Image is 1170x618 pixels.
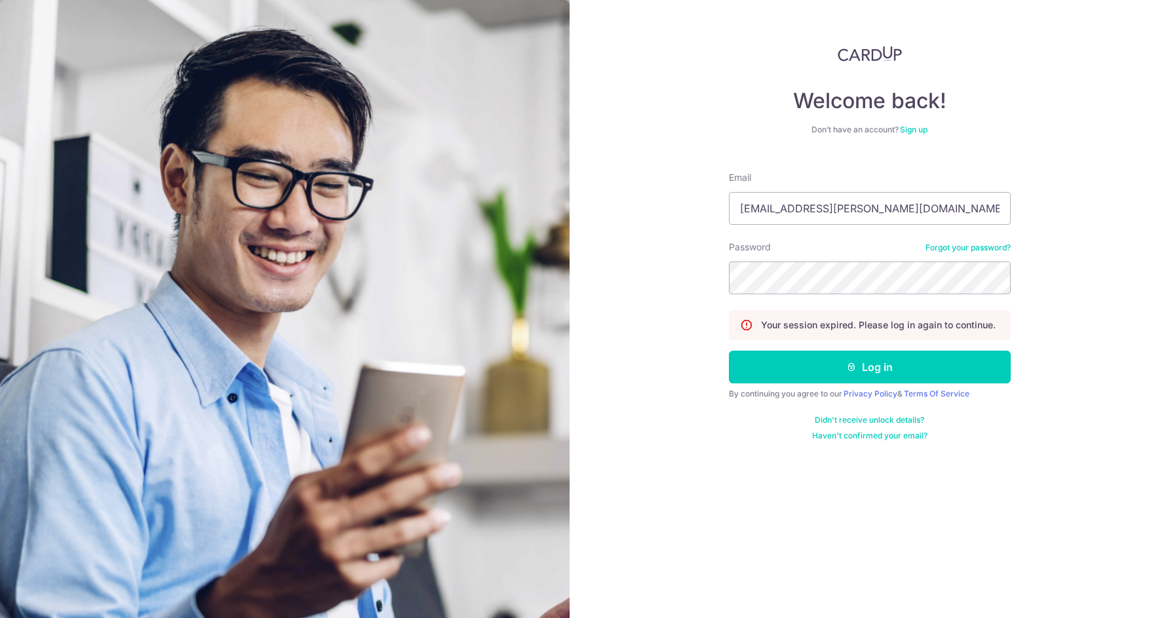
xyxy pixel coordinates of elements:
[904,389,969,398] a: Terms Of Service
[844,389,897,398] a: Privacy Policy
[729,389,1011,399] div: By continuing you agree to our &
[812,431,927,441] a: Haven't confirmed your email?
[838,46,902,62] img: CardUp Logo
[815,415,924,425] a: Didn't receive unlock details?
[729,192,1011,225] input: Enter your Email
[761,319,996,332] p: Your session expired. Please log in again to continue.
[900,125,927,134] a: Sign up
[729,88,1011,114] h4: Welcome back!
[729,351,1011,383] button: Log in
[926,242,1011,253] a: Forgot your password?
[729,241,771,254] label: Password
[729,171,751,184] label: Email
[729,125,1011,135] div: Don’t have an account?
